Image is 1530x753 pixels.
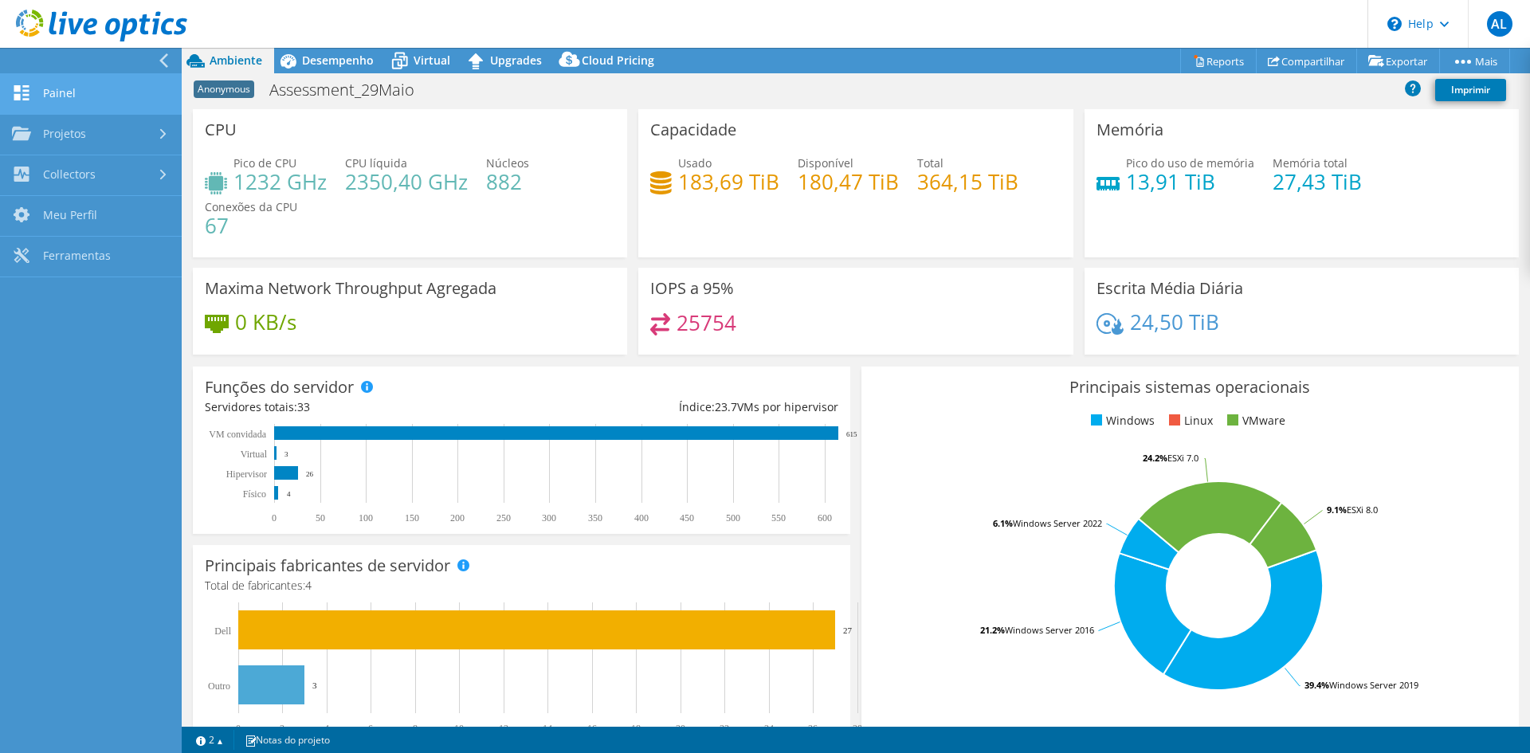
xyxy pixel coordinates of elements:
[450,512,465,524] text: 200
[676,723,685,734] text: 20
[715,399,737,414] span: 23.7
[1256,49,1357,73] a: Compartilhar
[818,512,832,524] text: 600
[771,512,786,524] text: 550
[1487,11,1512,37] span: AL
[677,314,736,331] h4: 25754
[1143,452,1167,464] tspan: 24.2%
[1096,121,1163,139] h3: Memória
[678,155,712,171] span: Usado
[205,577,838,594] h4: Total de fabricantes:
[405,512,419,524] text: 150
[226,469,267,480] text: Hipervisor
[209,429,266,440] text: VM convidada
[316,512,325,524] text: 50
[233,155,296,171] span: Pico de CPU
[843,626,853,635] text: 27
[1273,173,1362,190] h4: 27,43 TiB
[1126,173,1254,190] h4: 13,91 TiB
[233,173,327,190] h4: 1232 GHz
[521,398,838,416] div: Índice: VMs por hipervisor
[236,723,241,734] text: 0
[414,53,450,68] span: Virtual
[631,723,641,734] text: 18
[980,624,1005,636] tspan: 21.2%
[214,626,231,637] text: Dell
[205,199,297,214] span: Conexões da CPU
[205,280,496,297] h3: Maxima Network Throughput Agregada
[345,173,468,190] h4: 2350,40 GHz
[587,723,597,734] text: 16
[1439,49,1510,73] a: Mais
[284,450,288,458] text: 3
[588,512,602,524] text: 350
[993,517,1013,529] tspan: 6.1%
[241,449,268,460] text: Virtual
[1005,624,1094,636] tspan: Windows Server 2016
[1013,517,1102,529] tspan: Windows Server 2022
[678,173,779,190] h4: 183,69 TiB
[205,217,297,234] h4: 67
[413,723,418,734] text: 8
[543,723,552,734] text: 14
[1387,17,1402,31] svg: \n
[917,155,943,171] span: Total
[297,399,310,414] span: 33
[1096,280,1243,297] h3: Escrita Média Diária
[205,378,354,396] h3: Funções do servidor
[312,680,317,690] text: 3
[853,723,862,734] text: 28
[798,155,853,171] span: Disponível
[798,173,899,190] h4: 180,47 TiB
[306,470,314,478] text: 26
[917,173,1018,190] h4: 364,15 TiB
[808,723,818,734] text: 26
[1273,155,1348,171] span: Memória total
[305,578,312,593] span: 4
[873,378,1507,396] h3: Principais sistemas operacionais
[1223,412,1285,429] li: VMware
[194,80,254,98] span: Anonymous
[272,512,277,524] text: 0
[499,723,508,734] text: 12
[359,512,373,524] text: 100
[634,512,649,524] text: 400
[345,155,407,171] span: CPU líquida
[205,557,450,575] h3: Principais fabricantes de servidor
[1180,49,1257,73] a: Reports
[243,488,266,500] tspan: Físico
[208,680,230,692] text: Outro
[210,53,262,68] span: Ambiente
[280,723,284,734] text: 2
[1087,412,1155,429] li: Windows
[1130,313,1219,331] h4: 24,50 TiB
[1165,412,1213,429] li: Linux
[490,53,542,68] span: Upgrades
[542,512,556,524] text: 300
[496,512,511,524] text: 250
[1347,504,1378,516] tspan: ESXi 8.0
[1356,49,1440,73] a: Exportar
[287,490,291,498] text: 4
[185,730,234,750] a: 2
[764,723,774,734] text: 24
[680,512,694,524] text: 450
[454,723,464,734] text: 10
[720,723,729,734] text: 22
[650,121,736,139] h3: Capacidade
[235,313,296,331] h4: 0 KB/s
[582,53,654,68] span: Cloud Pricing
[205,398,521,416] div: Servidores totais:
[1327,504,1347,516] tspan: 9.1%
[1435,79,1506,101] a: Imprimir
[1329,679,1418,691] tspan: Windows Server 2019
[1167,452,1198,464] tspan: ESXi 7.0
[1304,679,1329,691] tspan: 39.4%
[368,723,373,734] text: 6
[302,53,374,68] span: Desempenho
[233,730,341,750] a: Notas do projeto
[650,280,734,297] h3: IOPS a 95%
[324,723,329,734] text: 4
[262,81,439,99] h1: Assessment_29Maio
[205,121,237,139] h3: CPU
